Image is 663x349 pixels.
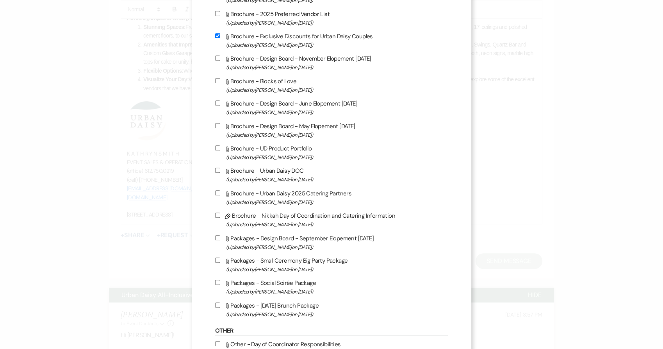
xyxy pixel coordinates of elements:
[215,11,220,16] input: Brochure - 2025 Preferred Vendor List(Uploaded by[PERSON_NAME]on [DATE])
[215,55,220,61] input: Brochure - Design Board - November Elopement [DATE](Uploaded by[PERSON_NAME]on [DATE])
[226,198,448,207] span: (Uploaded by [PERSON_NAME] on [DATE] )
[215,188,448,207] label: Brochure - Urban Daisy 2025 Catering Partners
[226,243,448,252] span: (Uploaded by [PERSON_NAME] on [DATE] )
[215,233,448,252] label: Packages - Design Board - September Elopement [DATE]
[215,76,448,95] label: Brochure - Blocks of Love
[215,256,448,274] label: Packages - Small Ceremony Big Party Package
[215,166,448,184] label: Brochure - Urban Daisy DOC
[215,54,448,72] label: Brochure - Design Board - November Elopement [DATE]
[226,220,448,229] span: (Uploaded by [PERSON_NAME] on [DATE] )
[215,98,448,117] label: Brochure - Design Board - June Elopement [DATE]
[226,63,448,72] span: (Uploaded by [PERSON_NAME] on [DATE] )
[215,190,220,195] input: Brochure - Urban Daisy 2025 Catering Partners(Uploaded by[PERSON_NAME]on [DATE])
[215,341,220,346] input: Other - Day of Coordinator Responsibilities(Uploaded by[PERSON_NAME]on [DATE])
[226,310,448,319] span: (Uploaded by [PERSON_NAME] on [DATE] )
[215,78,220,83] input: Brochure - Blocks of Love(Uploaded by[PERSON_NAME]on [DATE])
[215,302,220,308] input: Packages - [DATE] Brunch Package(Uploaded by[PERSON_NAME]on [DATE])
[226,41,448,50] span: (Uploaded by [PERSON_NAME] on [DATE] )
[215,235,220,240] input: Packages - Design Board - September Elopement [DATE](Uploaded by[PERSON_NAME]on [DATE])
[226,265,448,274] span: (Uploaded by [PERSON_NAME] on [DATE] )
[226,108,448,117] span: (Uploaded by [PERSON_NAME] on [DATE] )
[215,145,220,150] input: Brochure - UD Product Portfolio(Uploaded by[PERSON_NAME]on [DATE])
[226,86,448,95] span: (Uploaded by [PERSON_NAME] on [DATE] )
[226,131,448,140] span: (Uploaded by [PERSON_NAME] on [DATE] )
[215,280,220,285] input: Packages - Social Soirée Package(Uploaded by[PERSON_NAME]on [DATE])
[215,213,220,218] input: Brochure - Nikkah Day of Coordination and Catering Information(Uploaded by[PERSON_NAME]on [DATE])
[215,100,220,106] input: Brochure - Design Board - June Elopement [DATE](Uploaded by[PERSON_NAME]on [DATE])
[215,9,448,27] label: Brochure - 2025 Preferred Vendor List
[215,301,448,319] label: Packages - [DATE] Brunch Package
[215,31,448,50] label: Brochure - Exclusive Discounts for Urban Daisy Couples
[215,143,448,162] label: Brochure - UD Product Portfolio
[226,153,448,162] span: (Uploaded by [PERSON_NAME] on [DATE] )
[215,168,220,173] input: Brochure - Urban Daisy DOC(Uploaded by[PERSON_NAME]on [DATE])
[215,278,448,296] label: Packages - Social Soirée Package
[226,175,448,184] span: (Uploaded by [PERSON_NAME] on [DATE] )
[215,121,448,140] label: Brochure - Design Board - May Elopement [DATE]
[215,33,220,38] input: Brochure - Exclusive Discounts for Urban Daisy Couples(Uploaded by[PERSON_NAME]on [DATE])
[226,18,448,27] span: (Uploaded by [PERSON_NAME] on [DATE] )
[215,327,448,335] h6: Other
[226,287,448,296] span: (Uploaded by [PERSON_NAME] on [DATE] )
[215,123,220,128] input: Brochure - Design Board - May Elopement [DATE](Uploaded by[PERSON_NAME]on [DATE])
[215,211,448,229] label: Brochure - Nikkah Day of Coordination and Catering Information
[215,258,220,263] input: Packages - Small Ceremony Big Party Package(Uploaded by[PERSON_NAME]on [DATE])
